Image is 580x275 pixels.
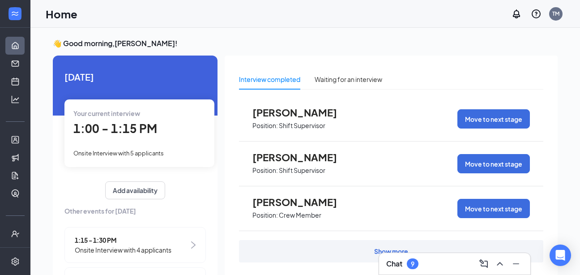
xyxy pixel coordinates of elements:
[105,181,165,199] button: Add availability
[552,10,559,17] div: TM
[64,206,206,216] span: Other events for [DATE]
[46,6,77,21] h1: Home
[457,199,530,218] button: Move to next stage
[252,121,278,130] p: Position:
[279,166,325,175] p: Shift Supervisor
[252,166,278,175] p: Position:
[493,257,507,271] button: ChevronUp
[550,245,571,266] div: Open Intercom Messenger
[411,260,414,268] div: 9
[279,211,321,219] p: Crew Member
[11,257,20,266] svg: Settings
[11,95,20,104] svg: Analysis
[315,74,382,84] div: Waiting for an interview
[252,107,351,118] span: [PERSON_NAME]
[374,247,408,256] div: Show more
[509,257,523,271] button: Minimize
[64,70,206,84] span: [DATE]
[252,211,278,219] p: Position:
[75,245,171,255] span: Onsite Interview with 4 applicants
[73,121,157,136] span: 1:00 - 1:15 PM
[53,39,558,48] h3: 👋 Good morning, [PERSON_NAME] !
[252,151,351,163] span: [PERSON_NAME]
[511,258,521,269] svg: Minimize
[10,9,19,18] svg: WorkstreamLogo
[531,9,542,19] svg: QuestionInfo
[386,259,402,269] h3: Chat
[478,258,489,269] svg: ComposeMessage
[73,109,140,117] span: Your current interview
[457,154,530,173] button: Move to next stage
[495,258,505,269] svg: ChevronUp
[239,74,300,84] div: Interview completed
[75,235,171,245] span: 1:15 - 1:30 PM
[279,121,325,130] p: Shift Supervisor
[511,9,522,19] svg: Notifications
[252,196,351,208] span: [PERSON_NAME]
[11,229,20,238] svg: UserCheck
[73,150,164,157] span: Onsite Interview with 5 applicants
[477,257,491,271] button: ComposeMessage
[457,109,530,129] button: Move to next stage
